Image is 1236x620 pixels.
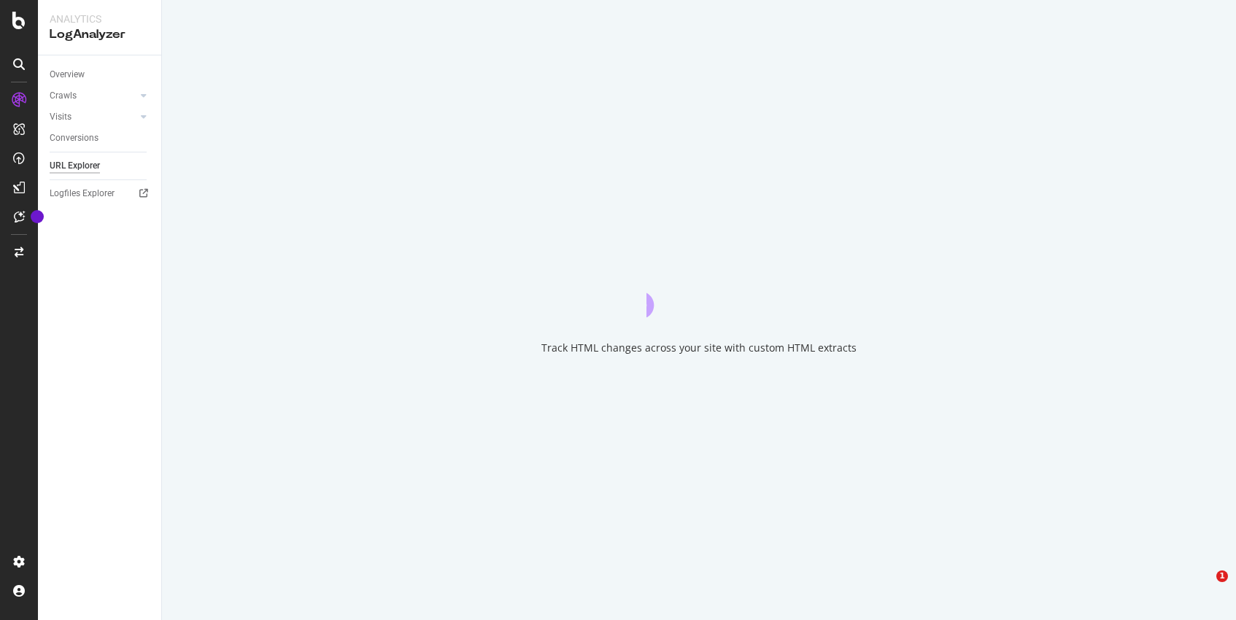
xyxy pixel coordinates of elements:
div: Crawls [50,88,77,104]
div: Tooltip anchor [31,210,44,223]
a: Overview [50,67,151,82]
a: Logfiles Explorer [50,186,151,201]
div: Overview [50,67,85,82]
div: Conversions [50,131,99,146]
a: Visits [50,109,136,125]
div: LogAnalyzer [50,26,150,43]
div: Track HTML changes across your site with custom HTML extracts [541,341,857,355]
span: 1 [1216,570,1228,582]
a: URL Explorer [50,158,151,174]
div: Analytics [50,12,150,26]
div: Visits [50,109,72,125]
div: Logfiles Explorer [50,186,115,201]
a: Conversions [50,131,151,146]
div: URL Explorer [50,158,100,174]
a: Crawls [50,88,136,104]
div: animation [646,265,752,317]
iframe: Intercom live chat [1186,570,1221,605]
